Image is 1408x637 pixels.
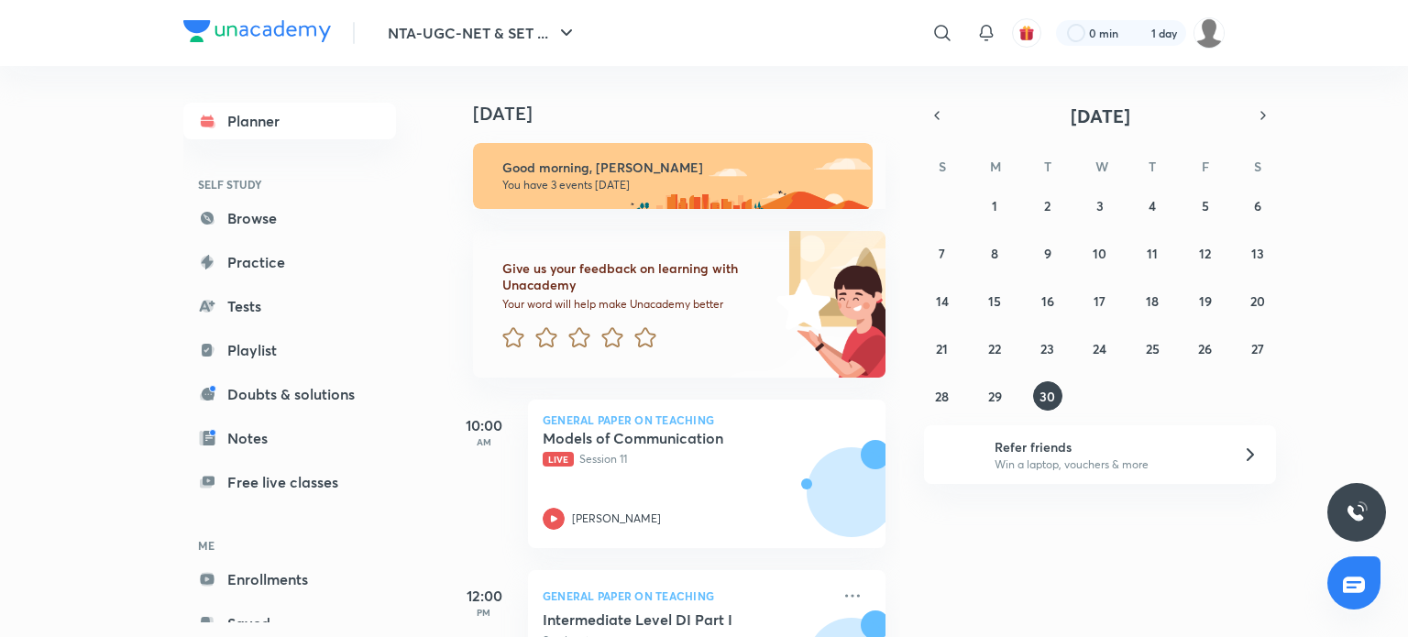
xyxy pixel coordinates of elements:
[1085,286,1115,315] button: September 17, 2025
[1251,245,1264,262] abbr: September 13, 2025
[950,103,1250,128] button: [DATE]
[808,457,896,545] img: Avatar
[502,260,770,293] h6: Give us your feedback on learning with Unacademy
[1033,334,1062,363] button: September 23, 2025
[991,245,998,262] abbr: September 8, 2025
[183,464,396,500] a: Free live classes
[1191,286,1220,315] button: September 19, 2025
[183,376,396,412] a: Doubts & solutions
[1093,245,1106,262] abbr: September 10, 2025
[502,297,770,312] p: Your word will help make Unacademy better
[939,245,945,262] abbr: September 7, 2025
[377,15,588,51] button: NTA-UGC-NET & SET ...
[572,511,661,527] p: [PERSON_NAME]
[1033,191,1062,220] button: September 2, 2025
[447,585,521,607] h5: 12:00
[1138,286,1167,315] button: September 18, 2025
[1243,191,1272,220] button: September 6, 2025
[447,436,521,447] p: AM
[1146,340,1160,357] abbr: September 25, 2025
[183,20,331,42] img: Company Logo
[980,334,1009,363] button: September 22, 2025
[980,238,1009,268] button: September 8, 2025
[928,381,957,411] button: September 28, 2025
[183,103,396,139] a: Planner
[1044,245,1051,262] abbr: September 9, 2025
[502,159,856,176] h6: Good morning, [PERSON_NAME]
[992,197,997,214] abbr: September 1, 2025
[1149,158,1156,175] abbr: Thursday
[1191,238,1220,268] button: September 12, 2025
[714,231,885,378] img: feedback_image
[1243,238,1272,268] button: September 13, 2025
[988,388,1002,405] abbr: September 29, 2025
[543,414,871,425] p: General Paper on Teaching
[183,244,396,280] a: Practice
[473,143,873,209] img: morning
[1096,197,1104,214] abbr: September 3, 2025
[1093,340,1106,357] abbr: September 24, 2025
[1149,197,1156,214] abbr: September 4, 2025
[1191,334,1220,363] button: September 26, 2025
[928,238,957,268] button: September 7, 2025
[1202,158,1209,175] abbr: Friday
[1202,197,1209,214] abbr: September 5, 2025
[995,437,1220,456] h6: Refer friends
[988,292,1001,310] abbr: September 15, 2025
[1085,191,1115,220] button: September 3, 2025
[1033,381,1062,411] button: September 30, 2025
[473,103,904,125] h4: [DATE]
[1254,197,1261,214] abbr: September 6, 2025
[1138,238,1167,268] button: September 11, 2025
[980,381,1009,411] button: September 29, 2025
[990,158,1001,175] abbr: Monday
[1094,292,1105,310] abbr: September 17, 2025
[1243,334,1272,363] button: September 27, 2025
[183,420,396,456] a: Notes
[543,610,771,629] h5: Intermediate Level DI Part I
[939,436,975,473] img: referral
[928,286,957,315] button: September 14, 2025
[939,158,946,175] abbr: Sunday
[1033,238,1062,268] button: September 9, 2025
[183,288,396,324] a: Tests
[1018,25,1035,41] img: avatar
[1044,197,1050,214] abbr: September 2, 2025
[1041,292,1054,310] abbr: September 16, 2025
[1146,292,1159,310] abbr: September 18, 2025
[1095,158,1108,175] abbr: Wednesday
[1191,191,1220,220] button: September 5, 2025
[1198,340,1212,357] abbr: September 26, 2025
[447,414,521,436] h5: 10:00
[1044,158,1051,175] abbr: Tuesday
[936,292,949,310] abbr: September 14, 2025
[1199,245,1211,262] abbr: September 12, 2025
[543,585,830,607] p: General Paper on Teaching
[183,169,396,200] h6: SELF STUDY
[1138,191,1167,220] button: September 4, 2025
[543,452,574,467] span: Live
[935,388,949,405] abbr: September 28, 2025
[543,451,830,467] p: Session 11
[1085,238,1115,268] button: September 10, 2025
[543,429,771,447] h5: Models of Communication
[1251,340,1264,357] abbr: September 27, 2025
[183,561,396,598] a: Enrollments
[1129,24,1148,42] img: streak
[1254,158,1261,175] abbr: Saturday
[1039,388,1055,405] abbr: September 30, 2025
[1147,245,1158,262] abbr: September 11, 2025
[183,332,396,368] a: Playlist
[980,286,1009,315] button: September 15, 2025
[988,340,1001,357] abbr: September 22, 2025
[1138,334,1167,363] button: September 25, 2025
[1243,286,1272,315] button: September 20, 2025
[936,340,948,357] abbr: September 21, 2025
[447,607,521,618] p: PM
[183,20,331,47] a: Company Logo
[1071,104,1130,128] span: [DATE]
[1199,292,1212,310] abbr: September 19, 2025
[1040,340,1054,357] abbr: September 23, 2025
[980,191,1009,220] button: September 1, 2025
[1085,334,1115,363] button: September 24, 2025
